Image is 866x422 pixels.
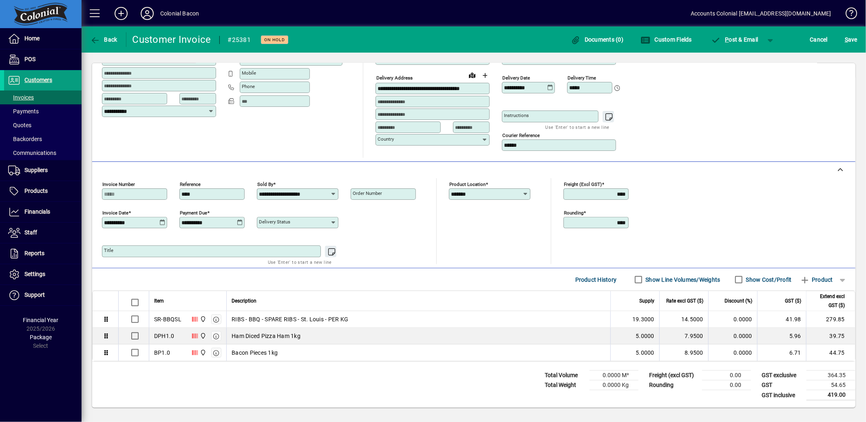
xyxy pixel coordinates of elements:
[4,91,82,104] a: Invoices
[242,70,256,76] mat-label: Mobile
[4,202,82,222] a: Financials
[845,33,857,46] span: ave
[154,332,175,340] div: DPH1.0
[806,311,855,328] td: 279.85
[24,167,48,173] span: Suppliers
[665,315,703,323] div: 14.5000
[590,380,638,390] td: 0.0000 Kg
[24,250,44,256] span: Reports
[839,2,856,28] a: Knowledge Base
[8,136,42,142] span: Backorders
[24,35,40,42] span: Home
[725,36,729,43] span: P
[180,210,207,216] mat-label: Payment due
[232,349,278,357] span: Bacon Pieces 1kg
[691,7,831,20] div: Accounts Colonial [EMAIL_ADDRESS][DOMAIN_NAME]
[546,122,610,132] mat-hint: Use 'Enter' to start a new line
[641,36,692,43] span: Custom Fields
[569,32,626,47] button: Documents (0)
[636,332,655,340] span: 5.0000
[449,181,486,187] mat-label: Product location
[24,271,45,277] span: Settings
[711,36,758,43] span: ost & Email
[198,348,207,357] span: Provida
[758,390,806,400] td: GST inclusive
[757,328,806,345] td: 5.96
[636,349,655,357] span: 5.0000
[702,380,751,390] td: 0.00
[564,181,602,187] mat-label: Freight (excl GST)
[242,84,255,89] mat-label: Phone
[806,371,855,380] td: 364.35
[806,380,855,390] td: 54.65
[4,118,82,132] a: Quotes
[24,56,35,62] span: POS
[30,334,52,340] span: Package
[806,328,855,345] td: 39.75
[228,33,251,46] div: #25381
[810,33,828,46] span: Cancel
[665,332,703,340] div: 7.9500
[725,296,752,305] span: Discount (%)
[757,311,806,328] td: 41.98
[479,69,492,82] button: Choose address
[806,390,855,400] td: 419.00
[4,132,82,146] a: Backorders
[4,160,82,181] a: Suppliers
[796,272,837,287] button: Product
[88,32,119,47] button: Back
[466,68,479,82] a: View on map
[843,32,859,47] button: Save
[134,6,160,21] button: Profile
[708,345,757,361] td: 0.0000
[154,296,164,305] span: Item
[24,208,50,215] span: Financials
[575,273,617,286] span: Product History
[257,181,273,187] mat-label: Sold by
[4,49,82,70] a: POS
[4,243,82,264] a: Reports
[8,122,31,128] span: Quotes
[502,75,530,81] mat-label: Delivery date
[665,349,703,357] div: 8.9500
[744,276,792,284] label: Show Cost/Profit
[4,223,82,243] a: Staff
[708,311,757,328] td: 0.0000
[8,108,39,115] span: Payments
[708,328,757,345] td: 0.0000
[811,292,845,310] span: Extend excl GST ($)
[24,292,45,298] span: Support
[504,113,529,118] mat-label: Instructions
[785,296,801,305] span: GST ($)
[268,257,332,267] mat-hint: Use 'Enter' to start a new line
[644,276,720,284] label: Show Line Volumes/Weights
[638,32,694,47] button: Custom Fields
[639,296,654,305] span: Supply
[378,136,394,142] mat-label: Country
[806,345,855,361] td: 44.75
[24,188,48,194] span: Products
[758,371,806,380] td: GST exclusive
[4,285,82,305] a: Support
[590,371,638,380] td: 0.0000 M³
[800,273,833,286] span: Product
[4,181,82,201] a: Products
[154,315,181,323] div: SR-BBQSL
[702,371,751,380] td: 0.00
[564,210,583,216] mat-label: Rounding
[502,133,540,138] mat-label: Courier Reference
[154,349,170,357] div: BP1.0
[571,36,624,43] span: Documents (0)
[108,6,134,21] button: Add
[23,317,59,323] span: Financial Year
[90,36,117,43] span: Back
[353,190,382,196] mat-label: Order number
[4,264,82,285] a: Settings
[82,32,126,47] app-page-header-button: Back
[8,94,34,101] span: Invoices
[259,219,290,225] mat-label: Delivery status
[180,181,201,187] mat-label: Reference
[4,104,82,118] a: Payments
[198,331,207,340] span: Provida
[758,380,806,390] td: GST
